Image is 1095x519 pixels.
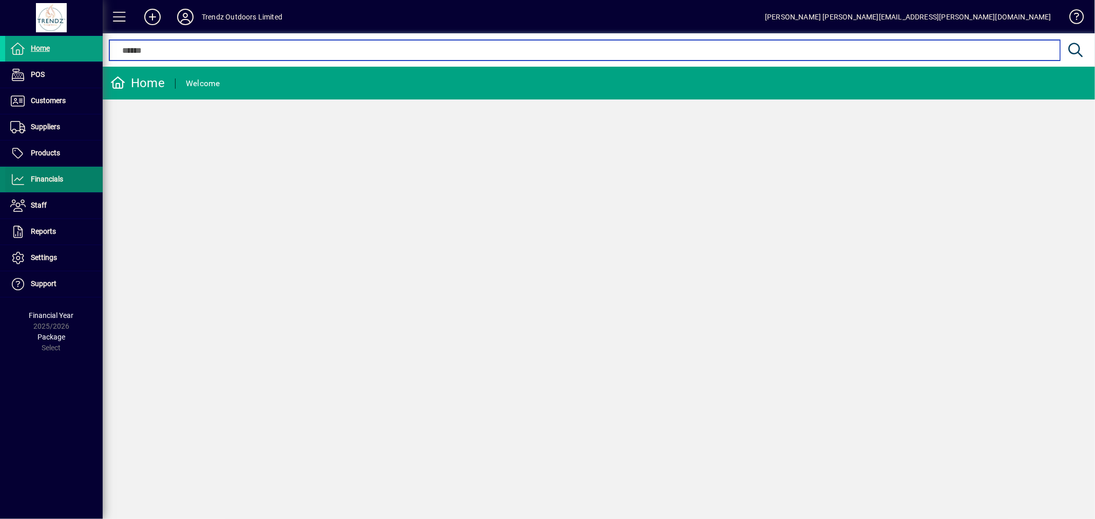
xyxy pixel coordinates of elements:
a: Staff [5,193,103,218]
a: Knowledge Base [1062,2,1082,35]
a: Customers [5,88,103,114]
span: Home [31,44,50,52]
div: [PERSON_NAME] [PERSON_NAME][EMAIL_ADDRESS][PERSON_NAME][DOMAIN_NAME] [765,9,1051,25]
button: Add [136,8,169,26]
button: Profile [169,8,202,26]
span: Package [37,333,65,341]
span: Financial Year [29,311,74,320]
a: POS [5,62,103,88]
div: Trendz Outdoors Limited [202,9,282,25]
a: Suppliers [5,114,103,140]
a: Financials [5,167,103,192]
span: Financials [31,175,63,183]
span: POS [31,70,45,78]
span: Support [31,280,56,288]
a: Products [5,141,103,166]
a: Reports [5,219,103,245]
span: Reports [31,227,56,235]
span: Settings [31,253,57,262]
span: Staff [31,201,47,209]
div: Home [110,75,165,91]
a: Settings [5,245,103,271]
span: Suppliers [31,123,60,131]
div: Welcome [186,75,220,92]
a: Support [5,271,103,297]
span: Customers [31,96,66,105]
span: Products [31,149,60,157]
